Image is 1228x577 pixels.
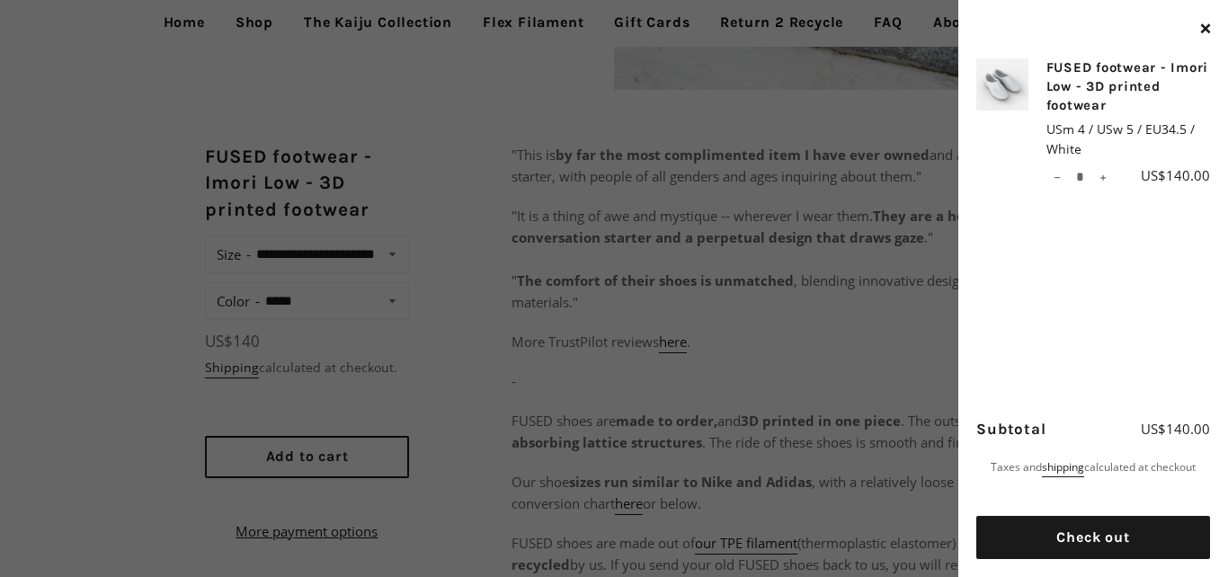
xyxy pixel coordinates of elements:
input: quantity [1046,164,1114,190]
p: Taxes and calculated at checkout [976,458,1210,475]
span: Subtotal [976,420,1046,438]
button: Increase item quantity by one [1092,164,1114,190]
span: US$140.00 [1141,420,1210,438]
a: FUSED footwear - Imori Low - 3D printed footwear [1046,58,1211,115]
div: US$140.00 [1110,164,1210,186]
button: Check out [976,516,1210,559]
img: FUSED footwear - Imori Low - 3D printed footwear [976,58,1028,111]
span: USm 4 / USw 5 / EU34.5 / White [1046,120,1211,160]
a: shipping [1042,459,1084,477]
button: Reduce item quantity by one [1046,164,1068,190]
